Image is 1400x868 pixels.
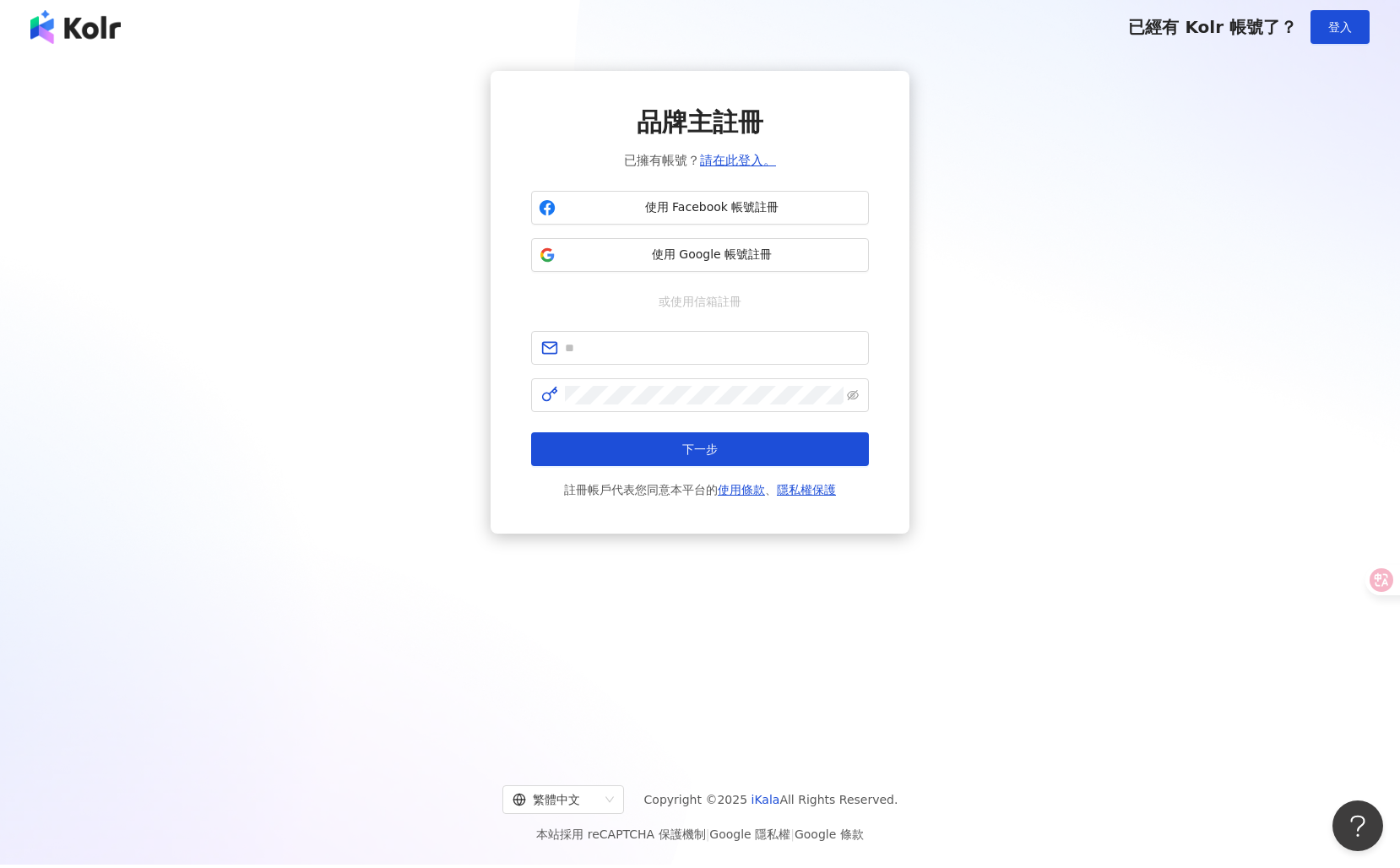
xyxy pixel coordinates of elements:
[531,191,869,225] button: 使用 Facebook 帳號註冊
[562,199,861,216] span: 使用 Facebook 帳號註冊
[1310,10,1370,44] button: 登入
[718,483,765,496] a: 使用條款
[624,150,776,171] span: 已擁有帳號？
[682,442,718,456] span: 下一步
[790,827,795,841] span: |
[847,389,859,401] span: eye-invisible
[777,483,836,496] a: 隱私權保護
[752,793,780,806] a: iKala
[536,824,863,844] span: 本站採用 reCAPTCHA 保護機制
[531,238,869,272] button: 使用 Google 帳號註冊
[30,10,121,44] img: logo
[795,827,864,841] a: Google 條款
[513,786,599,813] div: 繁體中文
[531,432,869,466] button: 下一步
[700,153,776,168] a: 請在此登入。
[1328,20,1352,34] span: 登入
[706,827,710,841] span: |
[709,827,790,841] a: Google 隱私權
[647,292,753,311] span: 或使用信箱註冊
[1332,800,1383,851] iframe: Help Scout Beacon - Open
[644,789,898,810] span: Copyright © 2025 All Rights Reserved.
[1128,17,1297,37] span: 已經有 Kolr 帳號了？
[562,247,861,263] span: 使用 Google 帳號註冊
[637,105,763,140] span: 品牌主註冊
[564,480,836,500] span: 註冊帳戶代表您同意本平台的 、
